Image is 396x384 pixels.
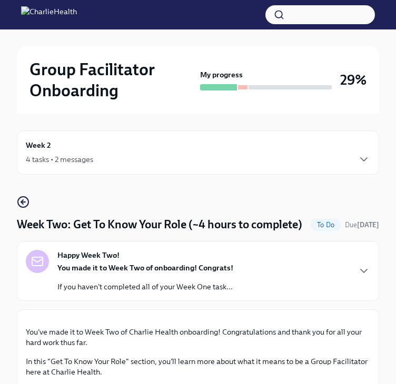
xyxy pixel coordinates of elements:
strong: My progress [200,69,243,80]
h3: 29% [340,70,367,89]
strong: Happy Week Two! [57,250,120,260]
h2: Group Facilitator Onboarding [29,59,196,101]
img: CharlieHealth [21,6,77,23]
span: September 16th, 2025 09:00 [345,220,379,230]
h6: Week 2 [26,139,51,151]
p: In this "Get To Know Your Role" section, you'll learn more about what it means to be a Group Faci... [26,356,370,377]
span: Due [345,221,379,229]
strong: [DATE] [357,221,379,229]
span: To Do [311,221,341,229]
h4: Week Two: Get To Know Your Role (~4 hours to complete) [17,217,302,233]
p: You've made it to Week Two of Charlie Health onboarding! Congratulations and thank you for all yo... [26,327,370,348]
p: If you haven't completed all of your Week One task... [57,281,233,292]
strong: You made it to Week Two of onboarding! Congrats! [57,263,233,272]
div: 4 tasks • 2 messages [26,154,93,165]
